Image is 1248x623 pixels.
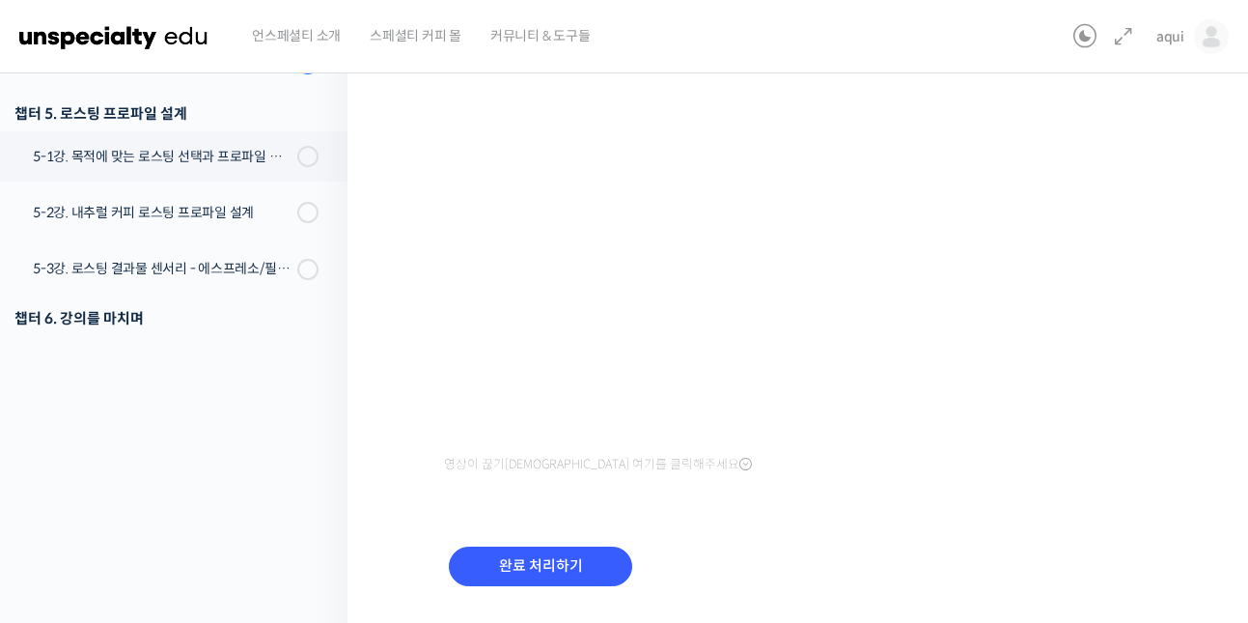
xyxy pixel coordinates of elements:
span: 홈 [61,492,72,507]
input: 완료 처리하기 [449,547,632,586]
div: 5-1강. 목적에 맞는 로스팅 선택과 프로파일 설계 [33,146,291,167]
span: aqui [1156,28,1184,45]
div: 5-2강. 내추럴 커피 로스팅 프로파일 설계 [33,202,291,223]
a: 대화 [127,463,249,511]
div: 챕터 6. 강의를 마치며 [14,305,319,331]
a: 설정 [249,463,371,511]
span: 대화 [177,493,200,508]
a: 홈 [6,463,127,511]
div: 챕터 5. 로스팅 프로파일 설계 [14,100,319,127]
div: 5-3강. 로스팅 결과물 센서리 - 에스프레소/필터 커피 [33,258,291,279]
span: 설정 [298,492,321,507]
span: 영상이 끊기[DEMOGRAPHIC_DATA] 여기를 클릭해주세요 [444,457,752,472]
